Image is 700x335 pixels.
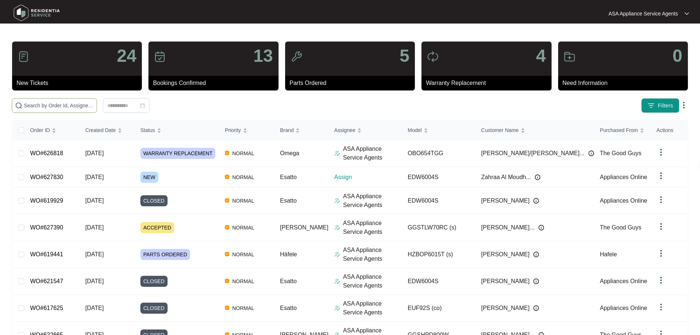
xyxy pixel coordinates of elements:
[229,304,257,313] span: NORMAL
[600,305,647,311] span: Appliances Online
[225,225,229,229] img: Vercel Logo
[154,51,166,63] img: icon
[672,47,682,65] p: 0
[343,246,402,263] p: ASA Appliance Service Agents
[225,306,229,310] img: Vercel Logo
[334,278,340,284] img: Assigner Icon
[647,102,655,109] img: filter icon
[564,51,575,63] img: icon
[657,249,665,258] img: dropdown arrow
[402,295,475,322] td: EUF92S (co)
[140,148,215,159] span: WARRANTY REPLACEMENT
[588,150,594,156] img: Info icon
[657,148,665,157] img: dropdown arrow
[600,150,642,156] span: The Good Guys
[140,126,155,134] span: Status
[30,278,63,284] a: WO#621547
[657,222,665,231] img: dropdown arrow
[343,145,402,162] p: ASA Appliance Service Agents
[481,173,531,182] span: Zahraa Al Moudh...
[481,223,535,232] span: [PERSON_NAME]...
[475,121,594,140] th: Customer Name
[533,252,539,257] img: Info icon
[402,188,475,214] td: EDW6004S
[600,278,647,284] span: Appliances Online
[334,305,340,311] img: Assigner Icon
[481,149,585,158] span: [PERSON_NAME]/[PERSON_NAME]...
[533,198,539,204] img: Info icon
[334,198,340,204] img: Assigner Icon
[79,121,134,140] th: Created Date
[253,47,273,65] p: 13
[85,251,104,257] span: [DATE]
[229,223,257,232] span: NORMAL
[533,305,539,311] img: Info icon
[140,222,174,233] span: ACCEPTED
[641,98,679,113] button: filter iconFilters
[85,278,104,284] span: [DATE]
[609,10,678,17] p: ASA Appliance Service Agents
[30,126,50,134] span: Order ID
[334,126,356,134] span: Assignee
[85,224,104,231] span: [DATE]
[657,276,665,285] img: dropdown arrow
[481,304,530,313] span: [PERSON_NAME]
[538,225,544,231] img: Info icon
[140,276,168,287] span: CLOSED
[657,303,665,311] img: dropdown arrow
[329,121,402,140] th: Assignee
[481,277,530,286] span: [PERSON_NAME]
[229,196,257,205] span: NORMAL
[274,121,329,140] th: Brand
[594,121,668,140] th: Purchased From
[427,51,439,63] img: icon
[24,101,94,110] input: Search by Order Id, Assignee Name, Customer Name, Brand and Model
[343,272,402,290] p: ASA Appliance Service Agents
[134,121,219,140] th: Status
[225,252,229,256] img: Vercel Logo
[24,121,79,140] th: Order ID
[399,47,409,65] p: 5
[657,195,665,204] img: dropdown arrow
[117,47,136,65] p: 24
[30,150,63,156] a: WO#626818
[600,251,617,257] span: Hafele
[280,251,297,257] span: Häfele
[563,79,688,88] p: Need Information
[291,51,302,63] img: icon
[225,175,229,179] img: Vercel Logo
[280,305,297,311] span: Esatto
[280,197,297,204] span: Esatto
[536,47,546,65] p: 4
[600,224,642,231] span: The Good Guys
[685,12,689,15] img: dropdown arrow
[280,126,294,134] span: Brand
[30,174,63,180] a: WO#627830
[535,174,541,180] img: Info icon
[334,225,340,231] img: Assigner Icon
[225,151,229,155] img: Vercel Logo
[402,214,475,241] td: GGSTLW70RC (s)
[481,250,530,259] span: [PERSON_NAME]
[225,198,229,203] img: Vercel Logo
[343,219,402,236] p: ASA Appliance Service Agents
[229,173,257,182] span: NORMAL
[408,126,422,134] span: Model
[15,102,22,109] img: search-icon
[334,173,402,182] p: Assign
[85,197,104,204] span: [DATE]
[30,224,63,231] a: WO#627390
[153,79,278,88] p: Bookings Confirmed
[402,241,475,268] td: HZBOP6015T (s)
[290,79,415,88] p: Parts Ordered
[30,305,63,311] a: WO#617625
[600,174,647,180] span: Appliances Online
[229,277,257,286] span: NORMAL
[280,150,299,156] span: Omega
[280,278,297,284] span: Esatto
[658,102,673,110] span: Filters
[481,126,519,134] span: Customer Name
[280,174,297,180] span: Esatto
[481,196,530,205] span: [PERSON_NAME]
[651,121,688,140] th: Actions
